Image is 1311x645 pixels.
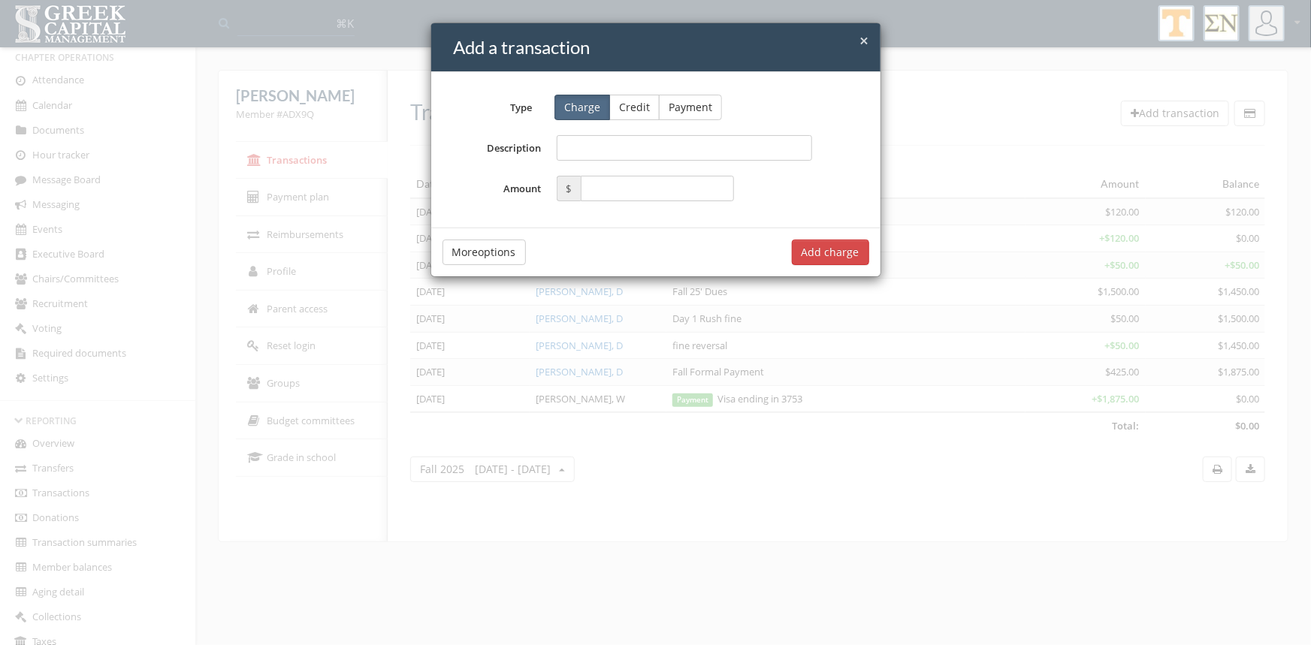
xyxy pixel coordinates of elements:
[454,35,869,60] h4: Add a transaction
[554,95,610,120] button: Charge
[792,240,869,265] button: Add charge
[431,95,544,115] label: Type
[443,135,549,161] label: Description
[609,95,660,120] button: Credit
[860,30,869,51] span: ×
[443,176,549,201] label: Amount
[557,176,581,201] span: $
[443,240,526,265] button: Moreoptions
[659,95,722,120] button: Payment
